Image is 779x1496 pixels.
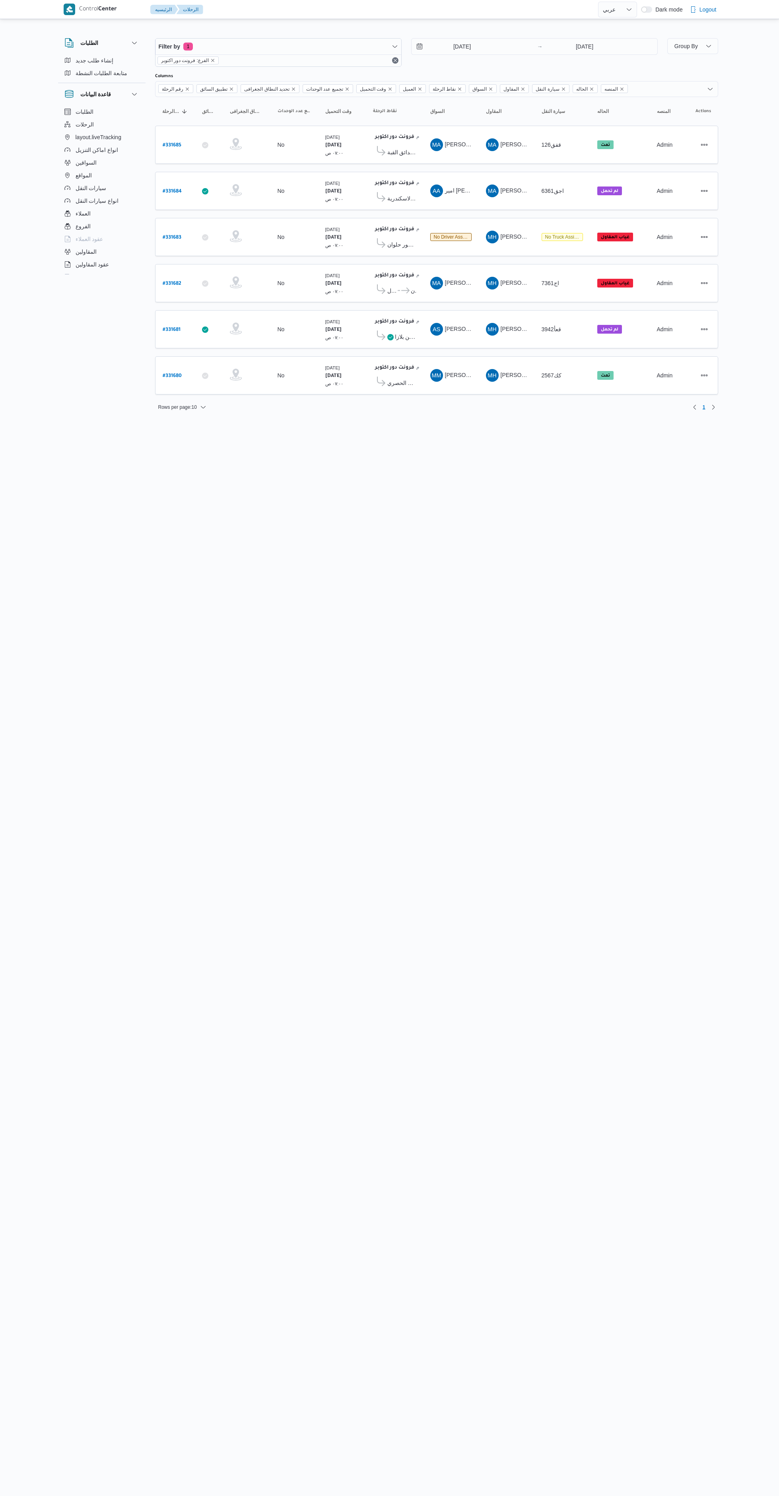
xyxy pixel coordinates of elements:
button: عقود العملاء [61,233,142,245]
span: لم تحمل [597,325,622,334]
small: [DATE] [325,181,340,186]
span: [PERSON_NAME] [PERSON_NAME] [501,280,594,286]
button: Remove السواق from selection in this group [488,87,493,91]
span: MA [432,138,441,151]
span: كارفور اكسبرس جرين بلازا [395,332,416,342]
div: No [278,187,285,194]
button: رقم الرحلةSorted in descending order [159,105,191,118]
b: # 331684 [163,189,182,194]
button: Actions [698,185,711,197]
span: نقاط الرحلة [429,84,466,93]
button: Actions [698,231,711,243]
span: السواق [430,108,445,115]
small: [DATE] [325,273,340,278]
span: الحاله [597,108,609,115]
span: تطبيق السائق [196,84,237,93]
button: وقت التحميل [322,105,362,118]
div: Muhada Ahmad Aisa Ahmad [430,277,443,289]
button: Group By [667,38,718,54]
span: [PERSON_NAME] [PERSON_NAME] [445,141,538,148]
span: تمت [597,371,614,380]
small: ١٠:٤٨ م [416,318,431,323]
button: الفروع [61,220,142,233]
div: Martdha Muhammad Alhusan Yousf [430,369,443,382]
span: كارفور السرايا 2 - حدائق القبة [387,148,416,157]
span: No driver assigned [434,234,475,240]
b: لم تحمل [601,189,618,194]
span: المواقع [76,171,92,180]
button: Actions [698,277,711,289]
button: Previous page [690,402,699,412]
span: تمت [597,140,614,149]
small: ١٠:٤٨ م [416,364,431,369]
span: قعأ3942 [542,326,561,332]
span: إنشاء طلب جديد [76,56,114,65]
button: انواع اماكن التنزيل [61,144,142,156]
span: سيارة النقل [542,108,565,115]
div: Muhammad Hasani Muhammad Ibrahem [486,277,499,289]
small: ٠٧:٠٠ ص [325,335,344,340]
button: سيارات النقل [61,182,142,194]
small: ١٠:٤٨ م [416,226,431,231]
span: المنصه [657,108,670,115]
span: AA [433,185,440,197]
span: Dark mode [652,6,682,13]
span: تجميع عدد الوحدات [303,84,353,93]
span: الرحلات [76,120,94,129]
span: [PERSON_NAME] [445,326,491,332]
div: قاعدة البيانات [58,105,146,278]
button: Remove تجميع عدد الوحدات from selection in this group [345,87,350,91]
span: كارفور الحصري [387,378,416,388]
span: No Driver Assigned [430,233,472,241]
span: MM [432,369,441,382]
button: سيارة النقل [538,105,586,118]
span: رقم الرحلة [158,84,193,93]
b: فرونت دور اكتوبر [375,365,414,371]
span: No truck assigned [545,234,585,240]
button: اجهزة التليفون [61,271,142,284]
a: #331682 [163,278,181,289]
button: Remove نقاط الرحلة from selection in this group [457,87,462,91]
b: فرونت دور اكتوبر [375,273,414,278]
button: المنصه [654,105,674,118]
span: [PERSON_NAME] [PERSON_NAME] [501,326,594,332]
b: فرونت دور اكتوبر [375,319,414,324]
button: الرحلات [177,5,203,14]
b: # 331683 [163,235,181,241]
span: المنصه [604,85,618,93]
span: الحاله [573,84,598,93]
div: Muhammad Hasani Muhammad Ibrahem [486,323,499,336]
span: MH [488,277,496,289]
span: رقم الرحلة [162,85,183,93]
div: No [278,141,285,148]
div: Muhammad Hasani Muhammad Ibrahem [486,231,499,243]
button: انواع سيارات النقل [61,194,142,207]
span: اجهزة التليفون [76,272,109,282]
span: 1 [703,402,705,412]
span: لم تحمل [597,187,622,195]
span: كارفور رويال بلازا - الاسكندرية [387,194,416,203]
span: كارفور طيبه مول [387,286,396,295]
button: Actions [698,138,711,151]
span: No Truck Assigned [542,233,583,241]
span: انواع سيارات النقل [76,196,119,206]
b: فرونت دور اكتوبر [375,227,414,232]
a: #331681 [163,324,181,335]
button: المقاولين [61,245,142,258]
span: كارفور ماركت داون تاون [411,286,416,295]
button: عقود المقاولين [61,258,142,271]
b: # 331681 [163,327,181,333]
span: تجميع عدد الوحدات [306,85,343,93]
button: إنشاء طلب جديد [61,54,142,67]
small: ٠٧:٠٠ ص [325,243,344,248]
div: الطلبات [58,54,146,83]
span: layout.liveTracking [76,132,121,142]
span: AS [433,323,440,336]
span: السواق [472,85,487,93]
b: [DATE] [325,327,342,333]
img: X8yXhbKr1z7QwAAAABJRU5ErkJggg== [64,4,75,15]
button: Remove رقم الرحلة from selection in this group [185,87,190,91]
span: السواقين [76,158,97,167]
b: فرونت دور اكتوبر [375,134,414,140]
button: الحاله [594,105,646,118]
